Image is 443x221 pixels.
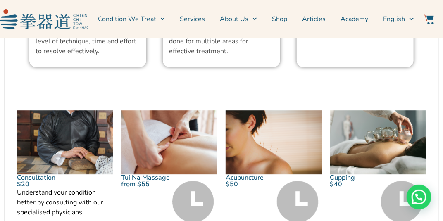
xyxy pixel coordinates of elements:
[121,173,170,182] a: Tui Na Massage
[302,9,326,29] a: Articles
[330,173,355,182] a: Cupping
[272,9,287,29] a: Shop
[17,188,113,217] p: Understand your condition better by consulting with our specialised physicians
[180,9,205,29] a: Services
[330,181,378,188] p: $40
[17,181,113,188] p: $20
[226,173,264,182] a: Acupuncture
[121,181,169,188] p: from $55
[98,9,165,29] a: Condition We Treat
[341,9,368,29] a: Academy
[17,173,55,182] a: Consultation
[226,181,274,188] p: $50
[383,14,405,24] span: English
[383,9,414,29] a: English
[220,9,257,29] a: About Us
[424,14,434,24] img: Website Icon-03
[93,9,414,29] nav: Menu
